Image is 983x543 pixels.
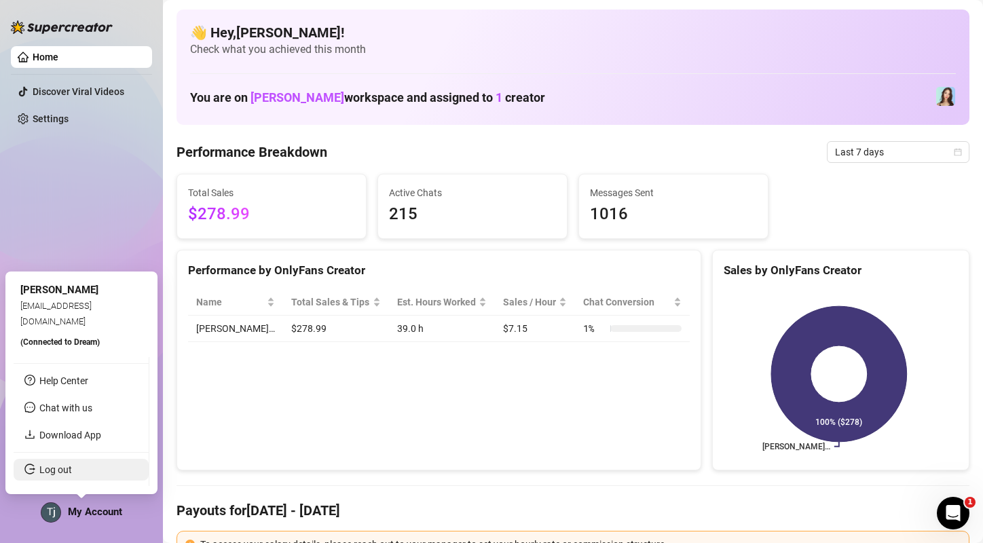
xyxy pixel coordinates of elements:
a: Settings [33,113,69,124]
a: Discover Viral Videos [33,86,124,97]
span: Chat with us [39,402,92,413]
span: My Account [68,506,122,518]
span: Messages Sent [590,185,757,200]
div: Performance by OnlyFans Creator [188,261,690,280]
td: $7.15 [495,316,575,342]
text: [PERSON_NAME]… [762,442,830,451]
img: ACg8ocIB2-_DDlQ1tsDnjf7P2NCSh4di4ioAJ8P-QhmsLtndf0RA-Q=s96-c [41,503,60,522]
iframe: Intercom live chat [937,497,969,529]
td: [PERSON_NAME]… [188,316,283,342]
h4: Performance Breakdown [177,143,327,162]
th: Total Sales & Tips [283,289,388,316]
span: calendar [954,148,962,156]
span: [PERSON_NAME] [20,284,98,296]
span: [EMAIL_ADDRESS][DOMAIN_NAME] [20,301,92,326]
th: Chat Conversion [575,289,690,316]
a: Log out [39,464,72,475]
div: Est. Hours Worked [397,295,476,310]
a: Download App [39,430,101,441]
span: 215 [389,202,556,227]
td: 39.0 h [389,316,495,342]
a: Help Center [39,375,88,386]
span: Sales / Hour [503,295,556,310]
span: message [24,402,35,413]
span: (Connected to Dream ) [20,337,100,347]
img: logo-BBDzfeDw.svg [11,20,113,34]
img: Amelia [936,87,955,106]
span: Check what you achieved this month [190,42,956,57]
span: 1016 [590,202,757,227]
a: Home [33,52,58,62]
span: 1 [496,90,502,105]
span: 1 % [583,321,605,336]
div: Sales by OnlyFans Creator [724,261,958,280]
h1: You are on workspace and assigned to creator [190,90,545,105]
span: 1 [965,497,976,508]
h4: Payouts for [DATE] - [DATE] [177,501,969,520]
th: Name [188,289,283,316]
th: Sales / Hour [495,289,575,316]
span: Active Chats [389,185,556,200]
span: [PERSON_NAME] [251,90,344,105]
span: Total Sales [188,185,355,200]
span: Name [196,295,264,310]
span: Last 7 days [835,142,961,162]
li: Log out [14,459,149,481]
span: $278.99 [188,202,355,227]
span: Chat Conversion [583,295,671,310]
td: $278.99 [283,316,388,342]
span: Total Sales & Tips [291,295,369,310]
h4: 👋 Hey, [PERSON_NAME] ! [190,23,956,42]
